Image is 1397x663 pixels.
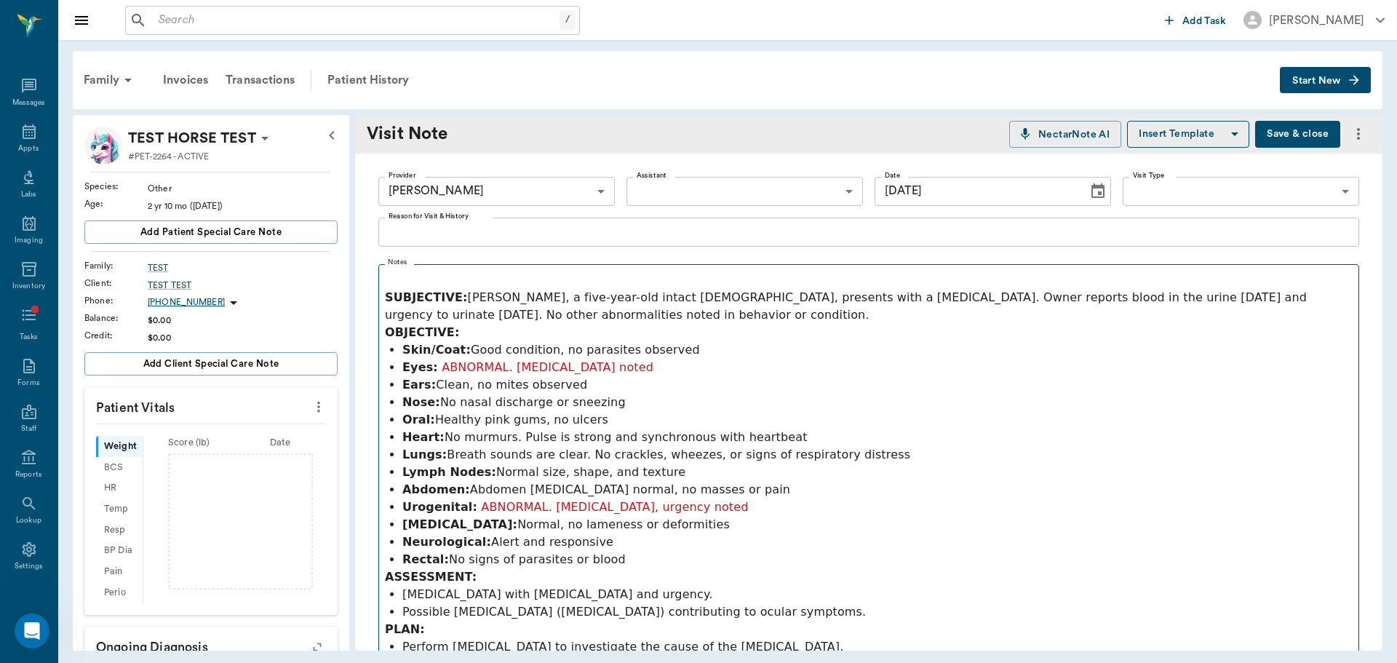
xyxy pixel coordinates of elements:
span: Add client Special Care Note [143,356,279,372]
input: MM/DD/YYYY [875,177,1078,206]
div: Other [148,182,338,195]
p: Possible [MEDICAL_DATA] ([MEDICAL_DATA]) contributing to ocular symptoms. [402,603,1353,621]
p: No nasal discharge or sneezing [402,394,1353,411]
div: We do have an integration with Mango for VOIP calling that allows for the recording and transcrib... [23,361,227,575]
button: Emoji picker [23,477,34,488]
div: Temp [96,499,143,520]
button: Save & close [1255,121,1340,148]
a: Transactions [217,63,303,98]
strong: Urogenital: [402,500,477,514]
div: Species : [84,180,148,193]
p: Clean, no mites observed [402,376,1353,394]
label: Reason for Visit & History [389,211,469,221]
p: [MEDICAL_DATA] with [MEDICAL_DATA] and urgency. [402,586,1353,603]
button: Insert Template [1127,121,1249,148]
div: Settings [15,561,44,572]
div: We do have an integration with Mango for VOIP calling that allows for the recording and transcrib... [12,352,239,584]
div: Score ( lb ) [143,436,235,450]
button: more [1346,122,1371,146]
img: Profile image for Lizbeth [41,8,65,31]
a: Invoices [154,63,217,98]
button: Send a message… [250,471,273,494]
span: ABNORMAL. [MEDICAL_DATA] noted [442,360,653,374]
label: Provider [389,170,415,180]
p: Healthy pink gums, no ulcers [402,411,1353,429]
div: Date [234,436,326,450]
div: HR [96,478,143,499]
div: Lookup [16,515,41,526]
iframe: Intercom live chat [15,614,49,648]
div: TEST HORSE TEST [128,127,256,150]
div: [PERSON_NAME] [378,177,615,206]
button: Add Task [1159,7,1232,33]
strong: [MEDICAL_DATA]: [402,517,517,531]
label: Visit Type [1133,170,1165,180]
button: NectarNote AI [1009,121,1121,148]
div: Client : [84,277,148,290]
button: Add client Special Care Note [84,352,338,376]
h1: [PERSON_NAME] [71,7,165,18]
div: 2 yr 10 mo ([DATE]) [148,199,338,213]
p: [PHONE_NUMBER] [148,296,225,309]
button: Start recording [92,477,104,488]
div: Credit : [84,329,148,342]
div: Oh it's great, any chance they will make an option to add client conversations? [64,25,268,68]
button: go back [9,6,37,33]
strong: Abdomen: [402,483,470,496]
div: Lizbeth says… [12,352,279,610]
p: Patient Vitals [84,387,338,424]
button: Choose date, selected date is Aug 29, 2025 [1083,177,1113,206]
p: No signs of parasites or blood [402,551,1353,568]
div: Balance : [84,311,148,325]
label: Assistant [637,170,666,180]
textarea: Message… [12,446,279,471]
div: Family [75,63,146,98]
div: I have been trialing this on my ER shifts as well and copy and pasting (so I can learn the AI bet... [64,182,268,282]
div: Close [255,6,282,32]
div: Tasks [20,332,38,343]
input: Search [153,10,560,31]
img: Profile Image [84,127,122,164]
label: Date [885,170,900,180]
span: Add patient Special Care Note [140,224,282,240]
a: Patient History [319,63,418,98]
button: Home [228,6,255,33]
button: [PERSON_NAME] [1232,7,1396,33]
div: Family : [84,259,148,272]
button: Upload attachment [69,477,81,488]
p: Alert and responsive [402,533,1353,551]
div: [PERSON_NAME] [1269,12,1364,29]
div: Staff [21,424,36,434]
strong: Heart: [402,430,445,444]
p: No murmurs. Pulse is strong and synchronous with heartbeat [402,429,1353,446]
div: Perio [96,582,143,603]
div: BCS [96,457,143,478]
p: Abdomen [MEDICAL_DATA] normal, no masses or pain [402,481,1353,499]
div: Age : [84,197,148,210]
div: BP Dia [96,541,143,562]
div: Reports [15,469,42,480]
strong: Lymph Nodes: [402,465,496,479]
p: Perform [MEDICAL_DATA] to investigate the cause of the [MEDICAL_DATA]. [402,638,1353,656]
button: Close drawer [67,6,96,35]
label: Notes [388,257,407,267]
div: Pain [96,561,143,582]
a: TEST [148,261,338,274]
button: more [307,394,330,419]
strong: Eyes: [402,360,438,374]
strong: Nose: [402,395,440,409]
div: I often have convos after starting treatment i would love to be able to record and add to a recor... [64,75,268,175]
div: Imaging [15,235,43,246]
div: Forms [17,378,39,389]
div: Visit Note [367,121,476,147]
p: Ongoing diagnosis [84,627,338,663]
div: Labs [21,189,36,200]
div: Resp [96,520,143,541]
div: Messages [12,98,46,108]
strong: Neurological: [402,535,491,549]
a: TEST TEST [148,279,338,292]
p: Active [71,18,100,33]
